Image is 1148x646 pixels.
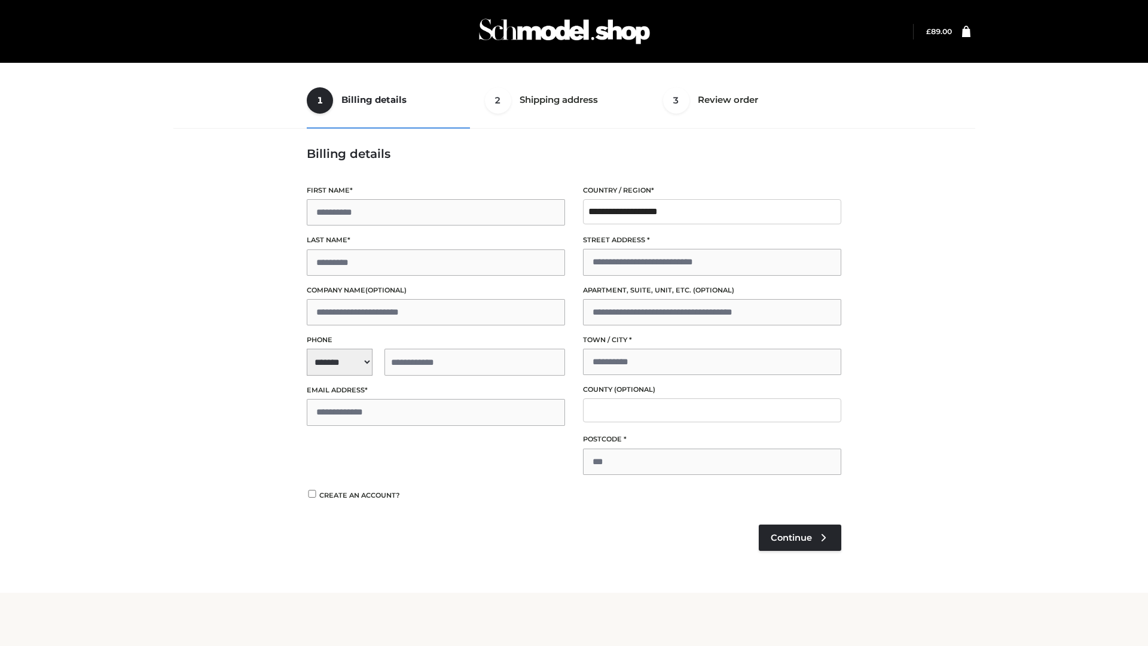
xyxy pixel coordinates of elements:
[307,334,565,346] label: Phone
[307,285,565,296] label: Company name
[583,384,841,395] label: County
[693,286,734,294] span: (optional)
[307,147,841,161] h3: Billing details
[307,185,565,196] label: First name
[307,385,565,396] label: Email address
[583,434,841,445] label: Postcode
[771,532,812,543] span: Continue
[583,234,841,246] label: Street address
[583,285,841,296] label: Apartment, suite, unit, etc.
[307,234,565,246] label: Last name
[759,525,841,551] a: Continue
[583,185,841,196] label: Country / Region
[926,27,931,36] span: £
[926,27,952,36] a: £89.00
[583,334,841,346] label: Town / City
[319,491,400,499] span: Create an account?
[926,27,952,36] bdi: 89.00
[614,385,655,394] span: (optional)
[365,286,407,294] span: (optional)
[475,8,654,55] img: Schmodel Admin 964
[307,490,317,498] input: Create an account?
